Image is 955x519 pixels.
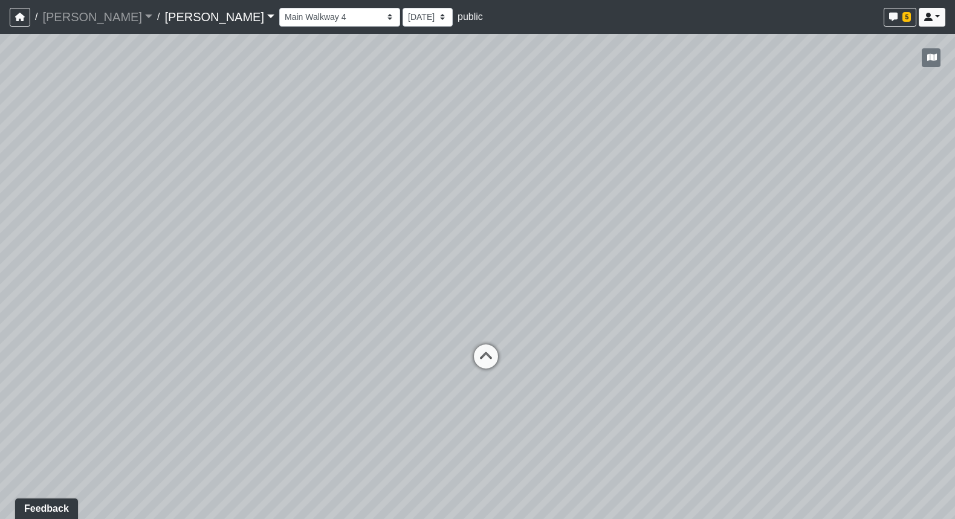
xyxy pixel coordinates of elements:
[30,5,42,29] span: /
[902,12,911,22] span: 5
[152,5,164,29] span: /
[42,5,152,29] a: [PERSON_NAME]
[884,8,916,27] button: 5
[9,495,84,519] iframe: Ybug feedback widget
[458,11,483,22] span: public
[164,5,274,29] a: [PERSON_NAME]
